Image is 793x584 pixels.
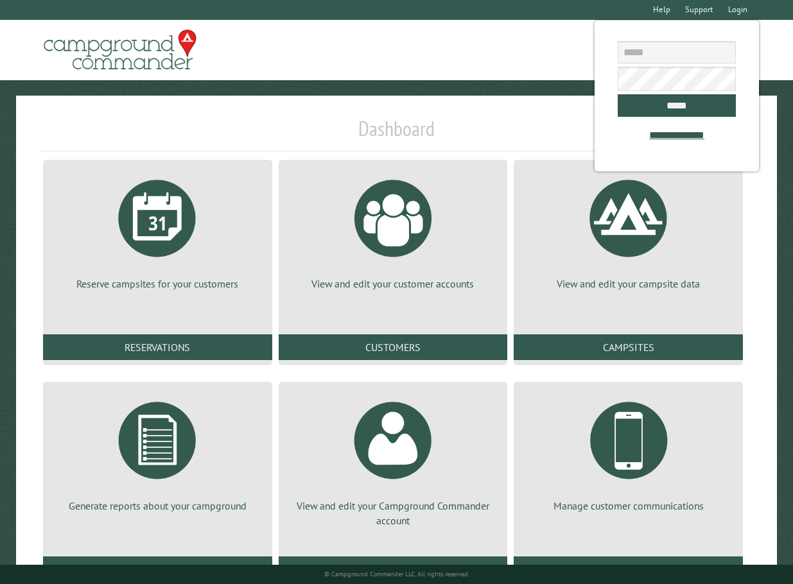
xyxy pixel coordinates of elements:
[514,334,743,360] a: Campsites
[294,499,492,528] p: View and edit your Campground Commander account
[529,499,728,513] p: Manage customer communications
[279,334,508,360] a: Customers
[40,25,200,75] img: Campground Commander
[294,170,492,291] a: View and edit your customer accounts
[529,170,728,291] a: View and edit your campsite data
[40,116,754,151] h1: Dashboard
[279,556,508,582] a: Account
[529,277,728,291] p: View and edit your campsite data
[58,170,257,291] a: Reserve campsites for your customers
[294,277,492,291] p: View and edit your customer accounts
[43,556,272,582] a: Reports
[294,392,492,528] a: View and edit your Campground Commander account
[58,392,257,513] a: Generate reports about your campground
[58,277,257,291] p: Reserve campsites for your customers
[43,334,272,360] a: Reservations
[58,499,257,513] p: Generate reports about your campground
[529,392,728,513] a: Manage customer communications
[514,556,743,582] a: Communications
[324,570,469,578] small: © Campground Commander LLC. All rights reserved.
